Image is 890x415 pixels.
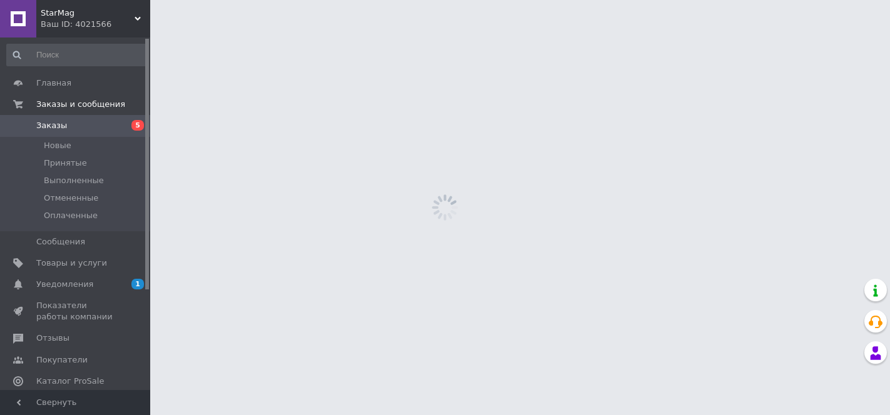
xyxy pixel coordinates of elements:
div: Ваш ID: 4021566 [41,19,150,30]
span: Новые [44,140,71,151]
span: StarMag [41,7,135,19]
span: Показатели работы компании [36,300,116,322]
span: Принятые [44,157,87,169]
span: Сообщения [36,236,85,247]
span: 5 [131,120,144,131]
span: Заказы и сообщения [36,99,125,110]
span: Заказы [36,120,67,131]
span: Отмененные [44,192,98,204]
span: Товары и услуги [36,257,107,269]
span: Каталог ProSale [36,376,104,387]
span: Оплаченные [44,210,98,221]
span: 1 [131,279,144,289]
span: Главная [36,77,71,89]
span: Выполненные [44,175,104,186]
span: Уведомления [36,279,93,290]
input: Поиск [6,44,148,66]
span: Покупатели [36,354,88,366]
span: Отзывы [36,332,69,344]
